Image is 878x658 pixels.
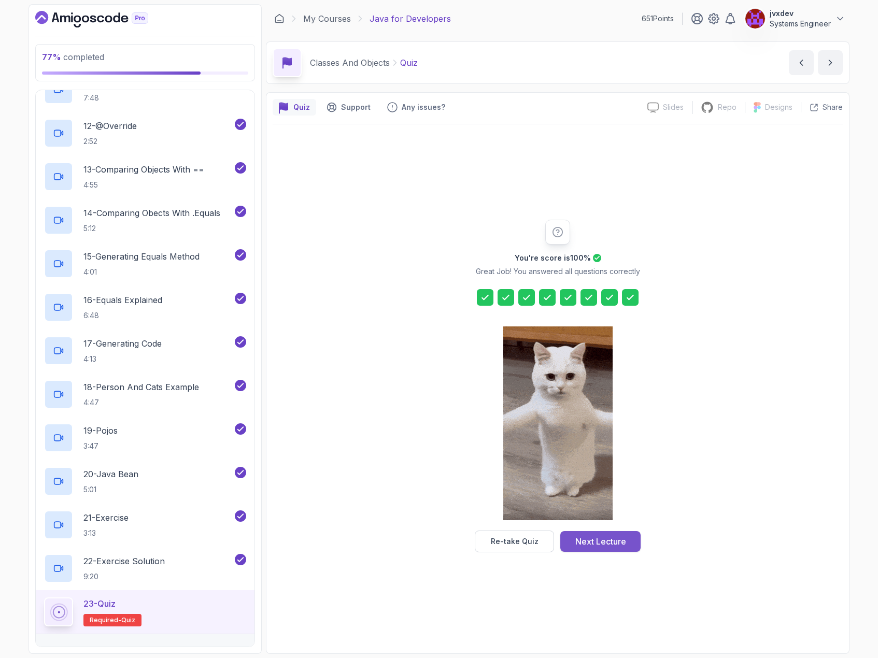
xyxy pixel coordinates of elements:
p: 4:47 [83,397,199,408]
span: 77 % [42,52,61,62]
button: Next Lecture [560,531,641,552]
a: My Courses [303,12,351,25]
img: user profile image [745,9,765,28]
p: 4:55 [83,180,204,190]
span: Required- [90,616,121,624]
button: 23-QuizRequired-quiz [44,597,246,626]
p: 16 - Equals Explained [83,294,162,306]
button: Support button [320,99,377,116]
p: Quiz [400,56,418,69]
p: Repo [718,102,737,112]
button: 21-Exercise3:13 [44,510,246,539]
p: Designs [765,102,792,112]
p: 15 - Generating Equals Method [83,250,200,263]
p: 4:01 [83,267,200,277]
button: 14-Comparing Obects With .Equals5:12 [44,206,246,235]
button: 12-@Override2:52 [44,119,246,148]
button: 22-Exercise Solution9:20 [44,554,246,583]
button: Share [801,102,843,112]
p: 2:52 [83,136,137,147]
button: 16-Equals Explained6:48 [44,293,246,322]
p: Slides [663,102,684,112]
p: 651 Points [642,13,674,24]
p: 17 - Generating Code [83,337,162,350]
p: 6:48 [83,310,162,321]
p: 21 - Exercise [83,511,129,524]
p: 19 - Pojos [83,424,118,437]
img: cool-cat [503,326,613,520]
p: 5:01 [83,484,138,495]
p: 12 - @Override [83,120,137,132]
span: quiz [121,616,135,624]
button: quiz button [273,99,316,116]
div: Next Lecture [575,535,626,548]
p: Share [823,102,843,112]
button: 17-Generating Code4:13 [44,336,246,365]
p: Great Job! You answered all questions correctly [476,266,640,277]
p: 7:48 [83,93,219,103]
p: Java for Developers [370,12,451,25]
p: 18 - Person And Cats Example [83,381,199,393]
p: Systems Engineer [770,19,831,29]
p: 14 - Comparing Obects With .Equals [83,207,220,219]
p: Classes And Objects [310,56,390,69]
button: 13-Comparing Objects With ==4:55 [44,162,246,191]
p: 3:47 [83,441,118,451]
p: 3:13 [83,528,129,538]
button: Feedback button [381,99,451,116]
button: previous content [789,50,814,75]
div: Re-take Quiz [491,536,539,547]
p: 13 - Comparing Objects With == [83,163,204,176]
p: Any issues? [402,102,445,112]
h2: You're score is 100 % [515,253,591,263]
p: 4:13 [83,354,162,364]
p: 5:12 [83,223,220,234]
h3: 15 - Static Keyword [44,645,116,657]
p: Support [341,102,371,112]
p: jvxdev [770,8,831,19]
a: Dashboard [35,11,172,27]
button: user profile imagejvxdevSystems Engineer [745,8,845,29]
span: completed [42,52,104,62]
p: 22 - Exercise Solution [83,555,165,567]
p: Quiz [293,102,310,112]
p: 9:20 [83,571,165,582]
p: 20 - Java Bean [83,468,138,480]
button: 19-Pojos3:47 [44,423,246,452]
button: next content [818,50,843,75]
button: 15-Generating Equals Method4:01 [44,249,246,278]
p: 23 - Quiz [83,597,116,610]
button: 18-Person And Cats Example4:47 [44,380,246,409]
button: Re-take Quiz [475,531,554,552]
a: Dashboard [274,13,285,24]
button: 20-Java Bean5:01 [44,467,246,496]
